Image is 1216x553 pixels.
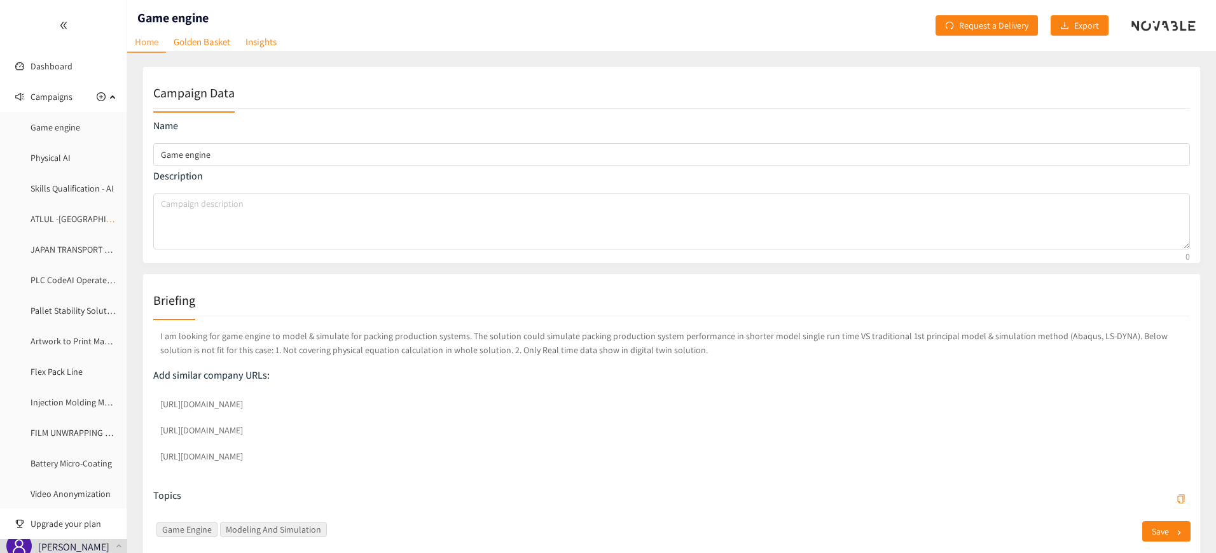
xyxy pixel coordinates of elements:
[31,335,143,347] a: Artwork to Print Management
[31,213,137,225] a: ATLUL -[GEOGRAPHIC_DATA]
[15,519,24,528] span: trophy
[936,15,1038,36] button: redoRequest a Delivery
[153,419,1190,442] input: lookalikes url
[97,92,106,101] span: plus-circle
[31,183,114,194] a: Skills Qualification - AI
[31,122,80,133] a: Game engine
[127,32,166,53] a: Home
[31,84,73,109] span: Campaigns
[137,9,209,27] h1: Game engine
[945,21,954,31] span: redo
[1051,15,1109,36] button: downloadExport
[31,488,111,500] a: Video Anonymization
[1152,524,1169,538] span: Save
[153,193,1190,249] textarea: campaign description
[31,305,123,316] a: Pallet Stability Solutions
[31,511,117,536] span: Upgrade your plan
[31,60,73,72] a: Dashboard
[31,152,71,164] a: Physical AI
[153,291,195,309] h2: Briefing
[153,169,1190,183] p: Description
[31,396,121,408] a: Injection Molding Model
[15,92,24,101] span: sound
[31,244,201,255] a: JAPAN TRANSPORT AGGREGATION PLATFORM
[153,368,1190,382] p: Add similar company URLs:
[1172,487,1190,508] button: Game EngineModeling And Simulation
[153,393,1190,416] input: lookalikes url
[153,489,181,503] p: Topics
[1152,492,1216,553] iframe: Chat Widget
[153,119,1190,133] p: Name
[153,143,1190,166] input: campaign name
[1074,18,1099,32] span: Export
[153,326,1190,360] p: I am looking for game engine to model & simulate for packing production systems. The solution cou...
[31,366,83,377] a: Flex Pack Line
[59,21,68,30] span: double-left
[238,32,284,52] a: Insights
[959,18,1028,32] span: Request a Delivery
[166,32,238,52] a: Golden Basket
[31,427,155,438] a: FILM UNWRAPPING AUTOMATION
[1060,21,1069,31] span: download
[31,274,157,286] a: PLC CodeAI Operate Maintenance
[1142,521,1191,542] button: Save
[31,458,112,469] a: Battery Micro-Coating
[153,445,1190,468] input: lookalikes url
[153,84,235,102] h2: Campaign Data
